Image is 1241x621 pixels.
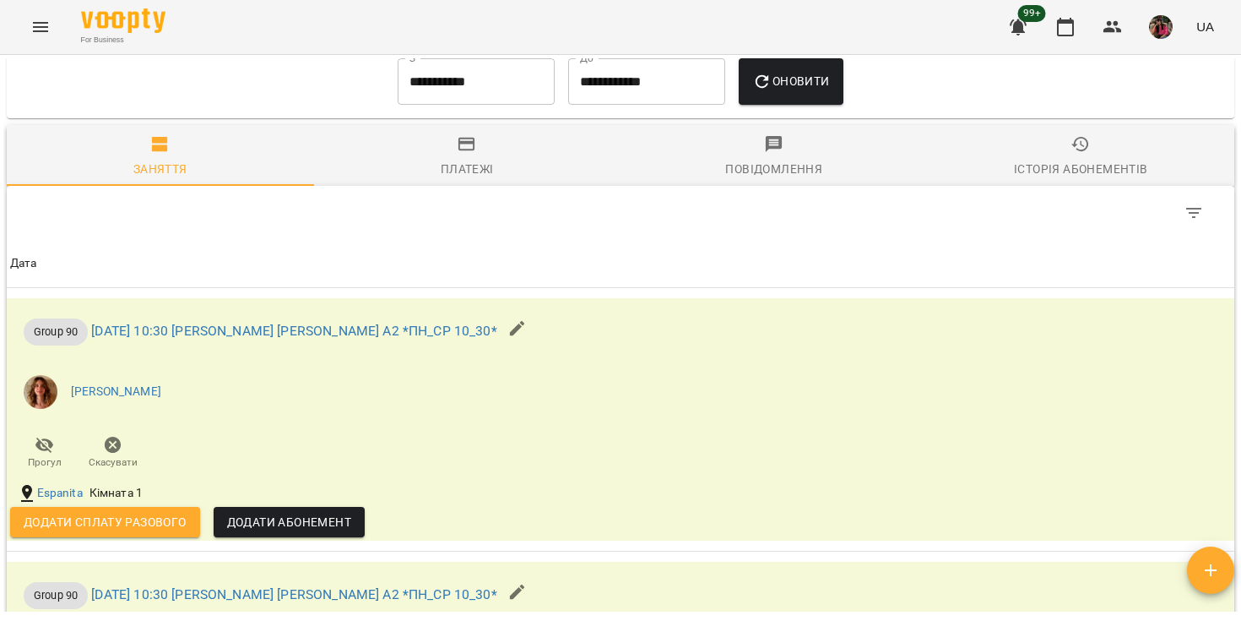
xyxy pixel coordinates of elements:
[10,253,1231,274] span: Дата
[24,587,88,603] span: Group 90
[1196,18,1214,35] span: UA
[133,159,187,179] div: Заняття
[10,253,37,274] div: Дата
[1173,193,1214,233] button: Фільтр
[752,71,829,91] span: Оновити
[10,429,79,477] button: Прогул
[81,8,165,33] img: Voopty Logo
[79,429,147,477] button: Скасувати
[1190,11,1221,42] button: UA
[24,324,88,340] span: Group 90
[91,323,496,339] a: [DATE] 10:30 [PERSON_NAME] [PERSON_NAME] А2 *ПН_СР 10_30*
[28,455,62,470] span: Прогул
[24,375,57,409] img: d73ace202ee2ff29bce2c456c7fd2171.png
[739,58,843,106] button: Оновити
[86,482,146,505] div: Кімната 1
[89,455,138,470] span: Скасувати
[37,485,83,502] a: Espanita
[71,384,161,400] a: [PERSON_NAME]
[1149,15,1173,39] img: 7105fa523d679504fad829f6fcf794f1.JPG
[20,7,61,47] button: Menu
[24,512,187,532] span: Додати сплату разового
[91,586,496,602] a: [DATE] 10:30 [PERSON_NAME] [PERSON_NAME] А2 *ПН_СР 10_30*
[725,159,822,179] div: Повідомлення
[10,507,200,537] button: Додати сплату разового
[1014,159,1147,179] div: Історія абонементів
[81,35,165,46] span: For Business
[10,253,37,274] div: Sort
[441,159,494,179] div: Платежі
[227,512,351,532] span: Додати Абонемент
[214,507,365,537] button: Додати Абонемент
[7,186,1234,240] div: Table Toolbar
[1018,5,1046,22] span: 99+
